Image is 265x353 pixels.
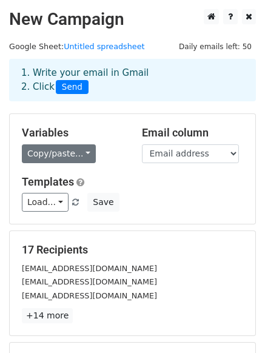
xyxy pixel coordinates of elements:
div: 1. Write your email in Gmail 2. Click [12,66,253,94]
h2: New Campaign [9,9,256,30]
a: Untitled spreadsheet [64,42,144,51]
span: Send [56,80,89,95]
span: Daily emails left: 50 [175,40,256,53]
small: Google Sheet: [9,42,145,51]
a: Templates [22,175,74,188]
a: Copy/paste... [22,144,96,163]
h5: Email column [142,126,244,140]
h5: 17 Recipients [22,243,243,257]
a: Load... [22,193,69,212]
small: [EMAIL_ADDRESS][DOMAIN_NAME] [22,291,157,300]
small: [EMAIL_ADDRESS][DOMAIN_NAME] [22,277,157,286]
h5: Variables [22,126,124,140]
button: Save [87,193,119,212]
a: Daily emails left: 50 [175,42,256,51]
small: [EMAIL_ADDRESS][DOMAIN_NAME] [22,264,157,273]
iframe: Chat Widget [204,295,265,353]
a: +14 more [22,308,73,323]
